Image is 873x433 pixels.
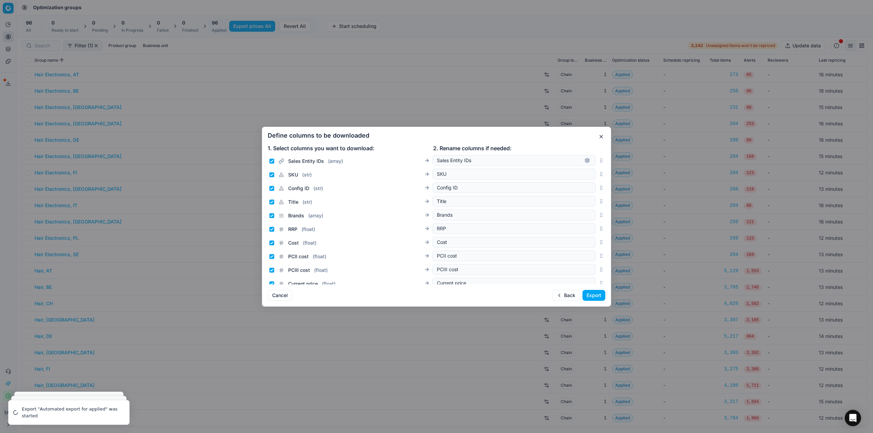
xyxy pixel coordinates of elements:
[301,226,315,233] span: ( float )
[288,267,310,274] span: PCIII cost
[288,212,304,219] span: Brands
[288,239,299,246] span: Cost
[552,290,580,301] button: Back
[313,253,326,260] span: ( float )
[302,199,312,205] span: ( str )
[433,144,598,152] div: 2. Rename columns if needed:
[268,144,433,152] div: 1. Select columns you want to download:
[288,171,298,178] span: SKU
[313,185,323,192] span: ( str )
[288,185,309,192] span: Config ID
[322,280,336,287] span: ( float )
[288,253,309,260] span: PCII cost
[288,158,324,165] span: Sales Entity IDs
[268,290,292,301] button: Cancel
[288,280,318,287] span: Current price
[328,158,343,165] span: ( array )
[303,239,316,246] span: ( float )
[308,212,323,219] span: ( array )
[314,267,328,274] span: ( float )
[302,171,312,178] span: ( str )
[288,199,298,205] span: Title
[288,226,297,233] span: RRP
[268,133,605,139] h2: Define columns to be downloaded
[582,290,605,301] button: Export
